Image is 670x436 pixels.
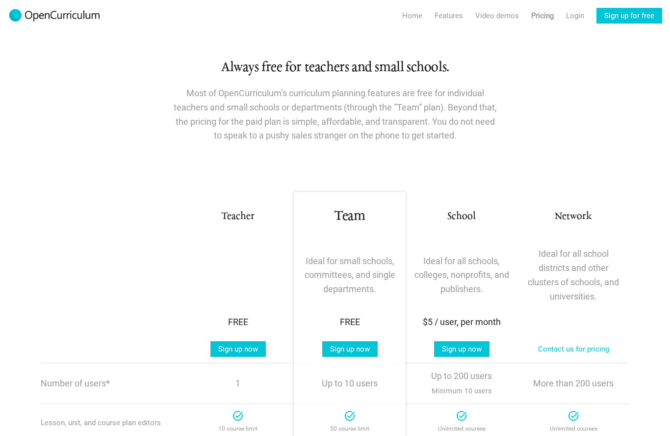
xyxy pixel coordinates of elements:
h3: School [412,210,512,224]
a: Video demos [475,8,519,24]
div: FREE [188,315,288,329]
p: Most of OpenCurriculum’s curriculum planning features are free for individual teachers and small ... [173,86,497,143]
a: Features [435,8,463,24]
p: Ideal for all schools, colleges, nonprofits, and publishers. [412,254,512,297]
h1: Team [300,208,400,225]
a: Sign up now [210,341,266,357]
h3: Teacher [188,210,288,224]
p: More than 200 users [523,377,623,391]
a: Pricing [531,8,554,24]
a: Login [566,8,584,24]
p: 10 course limit [188,422,288,436]
a: Sign up now [434,341,490,357]
p: Unlimited courses [412,422,512,436]
a: Contact us for pricing [530,341,617,357]
p: Up to 200 users [412,369,512,398]
p: Ideal for all school districts and other clusters of schools, and universities. [523,247,623,303]
div: Lesson, unit, and course plan editors [41,418,182,427]
p: Unlimited courses [523,422,623,436]
h1: Always free for teachers and small schools. [41,59,629,77]
h3: Network [523,210,623,224]
div: FREE [300,315,400,329]
img: 2017-logo-m.png [8,8,101,24]
p: 50 course limit [300,422,400,436]
a: Sign up for free [596,8,662,24]
div: $5 / user, per month [412,315,512,329]
span: Minimum 10 users [432,384,491,398]
a: Sign up now [322,341,378,357]
a: Home [402,8,422,24]
p: Up to 10 users [300,377,400,391]
p: Ideal for small schools, committees, and single departments. [300,254,400,297]
p: 1 [188,377,288,391]
p: Number of users* [41,379,182,388]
